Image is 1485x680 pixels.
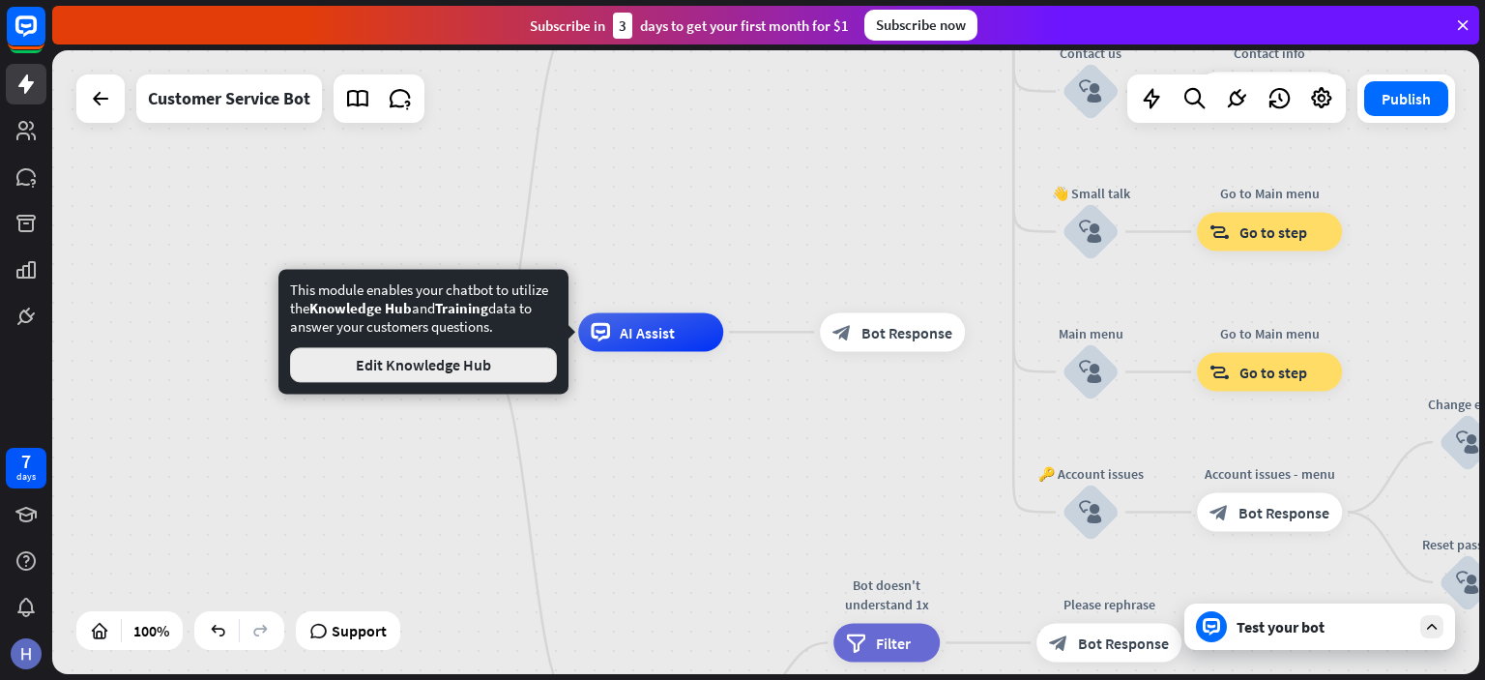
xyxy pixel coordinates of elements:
[876,634,911,653] span: Filter
[1209,222,1230,242] i: block_goto
[1033,324,1149,343] div: Main menu
[1209,503,1229,522] i: block_bot_response
[309,299,412,317] span: Knowledge Hub
[6,448,46,488] a: 7 days
[1022,595,1196,614] div: Please rephrase
[1078,634,1169,653] span: Bot Response
[819,576,954,614] div: Bot doesn't understand 1x
[332,615,387,646] span: Support
[1079,221,1102,244] i: block_user_input
[530,13,849,39] div: Subscribe in days to get your first month for $1
[290,281,557,382] div: This module enables your chatbot to utilize the and data to answer your customers questions.
[1182,464,1356,484] div: Account issues - menu
[620,322,675,341] span: AI Assist
[1239,222,1307,242] span: Go to step
[1237,617,1411,636] div: Test your bot
[1238,503,1329,522] span: Bot Response
[864,10,977,41] div: Subscribe now
[1364,81,1448,116] button: Publish
[15,8,73,66] button: Open LiveChat chat widget
[1209,363,1230,382] i: block_goto
[148,74,310,123] div: Customer Service Bot
[16,470,36,484] div: days
[861,322,952,341] span: Bot Response
[1182,44,1356,63] div: Contact info
[435,299,488,317] span: Training
[290,347,557,382] button: Edit Knowledge Hub
[1033,44,1149,63] div: Contact us
[21,453,31,470] div: 7
[1079,80,1102,103] i: block_user_input
[1456,430,1479,454] i: block_user_input
[613,13,632,39] div: 3
[1239,363,1307,382] span: Go to step
[128,615,175,646] div: 100%
[846,634,866,653] i: filter
[1079,361,1102,384] i: block_user_input
[1033,464,1149,484] div: 🔑 Account issues
[1049,634,1068,653] i: block_bot_response
[832,322,852,341] i: block_bot_response
[1033,184,1149,203] div: 👋 Small talk
[1182,324,1356,343] div: Go to Main menu
[1079,501,1102,524] i: block_user_input
[1182,184,1356,203] div: Go to Main menu
[1456,571,1479,594] i: block_user_input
